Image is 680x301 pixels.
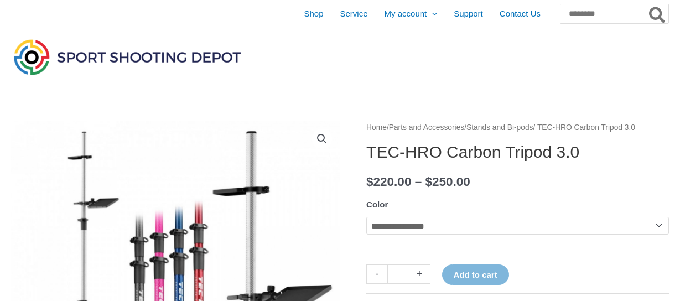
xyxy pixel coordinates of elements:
[366,264,387,284] a: -
[389,123,465,132] a: Parts and Accessories
[366,123,387,132] a: Home
[466,123,533,132] a: Stands and Bi-pods
[442,264,509,285] button: Add to cart
[425,175,432,189] span: $
[11,37,243,77] img: Sport Shooting Depot
[387,264,409,284] input: Product quantity
[366,175,411,189] bdi: 220.00
[415,175,422,189] span: –
[647,4,668,23] button: Search
[366,142,669,162] h1: TEC-HRO Carbon Tripod 3.0
[409,264,430,284] a: +
[366,200,388,209] label: Color
[366,121,669,135] nav: Breadcrumb
[366,175,373,189] span: $
[425,175,470,189] bdi: 250.00
[312,129,332,149] a: View full-screen image gallery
